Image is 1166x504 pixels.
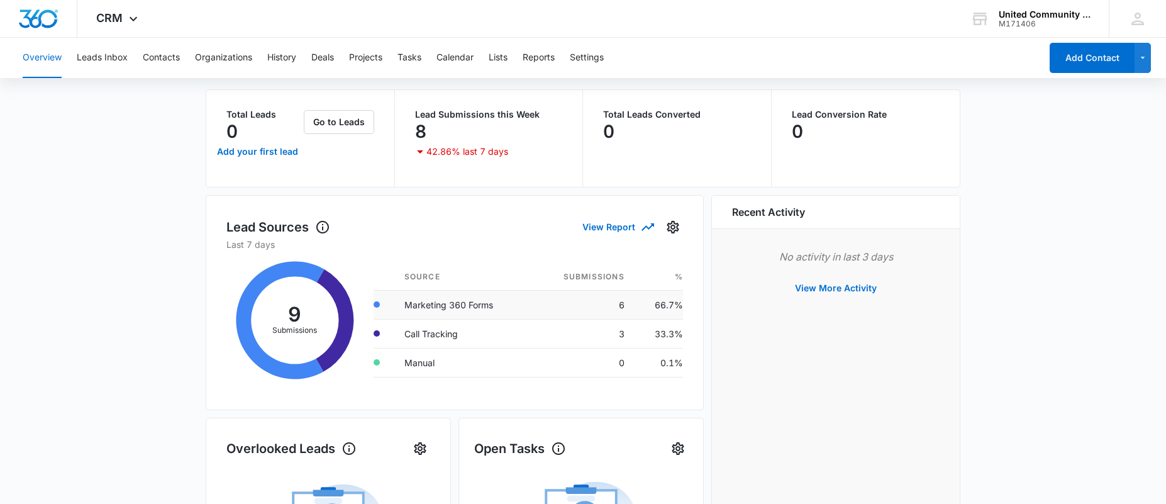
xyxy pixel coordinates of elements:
[436,38,474,78] button: Calendar
[226,439,357,458] h1: Overlooked Leads
[531,264,634,291] th: Submissions
[635,264,683,291] th: %
[394,319,532,348] td: Call Tracking
[410,439,430,459] button: Settings
[267,38,296,78] button: History
[635,290,683,319] td: 66.7%
[732,249,940,264] p: No activity in last 3 days
[195,38,252,78] button: Organizations
[523,38,555,78] button: Reports
[582,216,653,238] button: View Report
[999,20,1091,28] div: account id
[426,147,508,156] p: 42.86% last 7 days
[415,110,563,119] p: Lead Submissions this Week
[531,348,634,377] td: 0
[474,439,566,458] h1: Open Tasks
[304,116,374,127] a: Go to Leads
[668,439,688,459] button: Settings
[603,110,751,119] p: Total Leads Converted
[226,110,301,119] p: Total Leads
[782,273,889,303] button: View More Activity
[792,110,940,119] p: Lead Conversion Rate
[226,121,238,142] p: 0
[635,319,683,348] td: 33.3%
[349,38,382,78] button: Projects
[226,218,330,237] h1: Lead Sources
[394,348,532,377] td: Manual
[792,121,803,142] p: 0
[304,110,374,134] button: Go to Leads
[96,11,123,25] span: CRM
[415,121,426,142] p: 8
[570,38,604,78] button: Settings
[226,238,683,251] p: Last 7 days
[23,38,62,78] button: Overview
[77,38,128,78] button: Leads Inbox
[732,204,805,220] h6: Recent Activity
[999,9,1091,20] div: account name
[635,348,683,377] td: 0.1%
[1050,43,1135,73] button: Add Contact
[531,290,634,319] td: 6
[311,38,334,78] button: Deals
[214,137,301,167] a: Add your first lead
[143,38,180,78] button: Contacts
[489,38,508,78] button: Lists
[394,290,532,319] td: Marketing 360 Forms
[663,217,683,237] button: Settings
[394,264,532,291] th: Source
[397,38,421,78] button: Tasks
[603,121,614,142] p: 0
[531,319,634,348] td: 3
